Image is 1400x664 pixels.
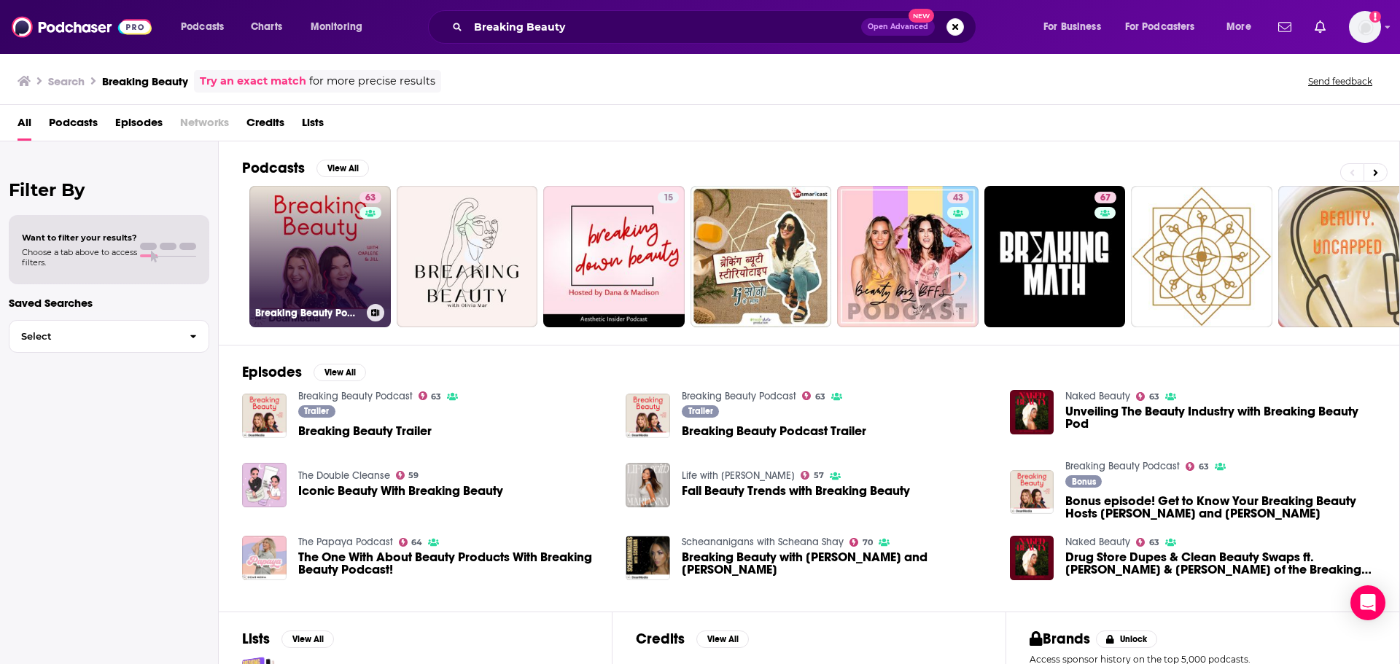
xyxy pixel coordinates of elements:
a: 57 [801,471,824,480]
a: 70 [849,538,873,547]
a: 63 [1136,392,1159,401]
span: Podcasts [181,17,224,37]
span: Trailer [688,407,713,415]
a: Breaking Beauty Podcast [1065,460,1180,472]
a: Show notifications dropdown [1272,15,1297,39]
img: The One With About Beauty Products With Breaking Beauty Podcast! [242,536,287,580]
img: Bonus episode! Get to Know Your Breaking Beauty Hosts Jill and Carlene [1010,470,1054,515]
a: 63Breaking Beauty Podcast [249,186,391,327]
svg: Add a profile image [1369,11,1381,23]
span: 63 [431,394,441,400]
h2: Podcasts [242,159,305,177]
span: Logged in as laprteam [1349,11,1381,43]
span: New [909,9,935,23]
button: open menu [171,15,243,39]
img: Breaking Beauty Podcast Trailer [626,394,670,438]
a: Credits [246,111,284,141]
a: The Double Cleanse [298,469,390,482]
p: Saved Searches [9,296,209,310]
a: Fall Beauty Trends with Breaking Beauty [682,485,910,497]
a: Drug Store Dupes & Clean Beauty Swaps ft. Jill Dunn & Carlene Higgins of the Breaking Beauty Podcast [1065,551,1376,576]
span: Episodes [115,111,163,141]
a: 59 [396,471,419,480]
img: Breaking Beauty with Carlene and Jill [626,536,670,580]
button: Select [9,320,209,353]
span: Drug Store Dupes & Clean Beauty Swaps ft. [PERSON_NAME] & [PERSON_NAME] of the Breaking Beauty Po... [1065,551,1376,576]
a: EpisodesView All [242,363,366,381]
img: Breaking Beauty Trailer [242,394,287,438]
img: Unveiling The Beauty Industry with Breaking Beauty Pod [1010,390,1054,434]
button: open menu [1033,15,1119,39]
span: 57 [814,472,824,479]
a: Unveiling The Beauty Industry with Breaking Beauty Pod [1065,405,1376,430]
button: open menu [300,15,381,39]
button: View All [696,630,749,648]
a: 63 [802,391,825,400]
a: Naked Beauty [1065,536,1130,548]
a: Breaking Beauty with Carlene and Jill [682,551,992,576]
button: open menu [1216,15,1269,39]
span: Networks [180,111,229,141]
span: 63 [1199,464,1209,470]
span: Want to filter your results? [22,233,137,243]
span: Bonus [1072,477,1096,486]
a: 63 [1186,462,1209,471]
a: Iconic Beauty With Breaking Beauty [298,485,503,497]
a: Breaking Beauty Podcast [298,390,413,402]
img: Podchaser - Follow, Share and Rate Podcasts [12,13,152,41]
input: Search podcasts, credits, & more... [468,15,861,39]
span: The One With About Beauty Products With Breaking Beauty Podcast! [298,551,609,576]
button: open menu [1116,15,1216,39]
span: For Business [1043,17,1101,37]
span: 67 [1100,191,1111,206]
h2: Lists [242,630,270,648]
button: View All [316,160,369,177]
span: 15 [664,191,673,206]
span: 59 [408,472,419,479]
a: Breaking Beauty Podcast Trailer [682,425,866,437]
a: 63 [419,391,442,400]
span: Open Advanced [868,23,928,31]
button: Open AdvancedNew [861,18,935,36]
a: The Papaya Podcast [298,536,393,548]
span: Monitoring [311,17,362,37]
button: Show profile menu [1349,11,1381,43]
a: 67 [1094,192,1116,203]
a: All [17,111,31,141]
span: Select [9,332,178,341]
h3: Breaking Beauty [102,74,188,88]
h3: Search [48,74,85,88]
h3: Breaking Beauty Podcast [255,307,361,319]
a: Bonus episode! Get to Know Your Breaking Beauty Hosts Jill and Carlene [1065,495,1376,520]
img: Iconic Beauty With Breaking Beauty [242,463,287,507]
span: 64 [411,539,422,546]
a: Scheananigans with Scheana Shay [682,536,844,548]
span: for more precise results [309,73,435,90]
button: Unlock [1096,630,1158,648]
span: 63 [1149,394,1159,400]
span: For Podcasters [1125,17,1195,37]
span: Bonus episode! Get to Know Your Breaking Beauty Hosts [PERSON_NAME] and [PERSON_NAME] [1065,495,1376,520]
a: Lists [302,111,324,141]
span: Charts [251,17,282,37]
a: 15 [543,186,685,327]
span: 63 [815,394,825,400]
span: Trailer [304,407,329,415]
div: Open Intercom Messenger [1350,585,1385,620]
a: Show notifications dropdown [1309,15,1331,39]
span: 70 [863,539,873,546]
a: 43 [947,192,969,203]
h2: Episodes [242,363,302,381]
a: Drug Store Dupes & Clean Beauty Swaps ft. Jill Dunn & Carlene Higgins of the Breaking Beauty Podcast [1010,536,1054,580]
a: CreditsView All [636,630,749,648]
a: Breaking Beauty Trailer [298,425,432,437]
button: Send feedback [1304,75,1377,87]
